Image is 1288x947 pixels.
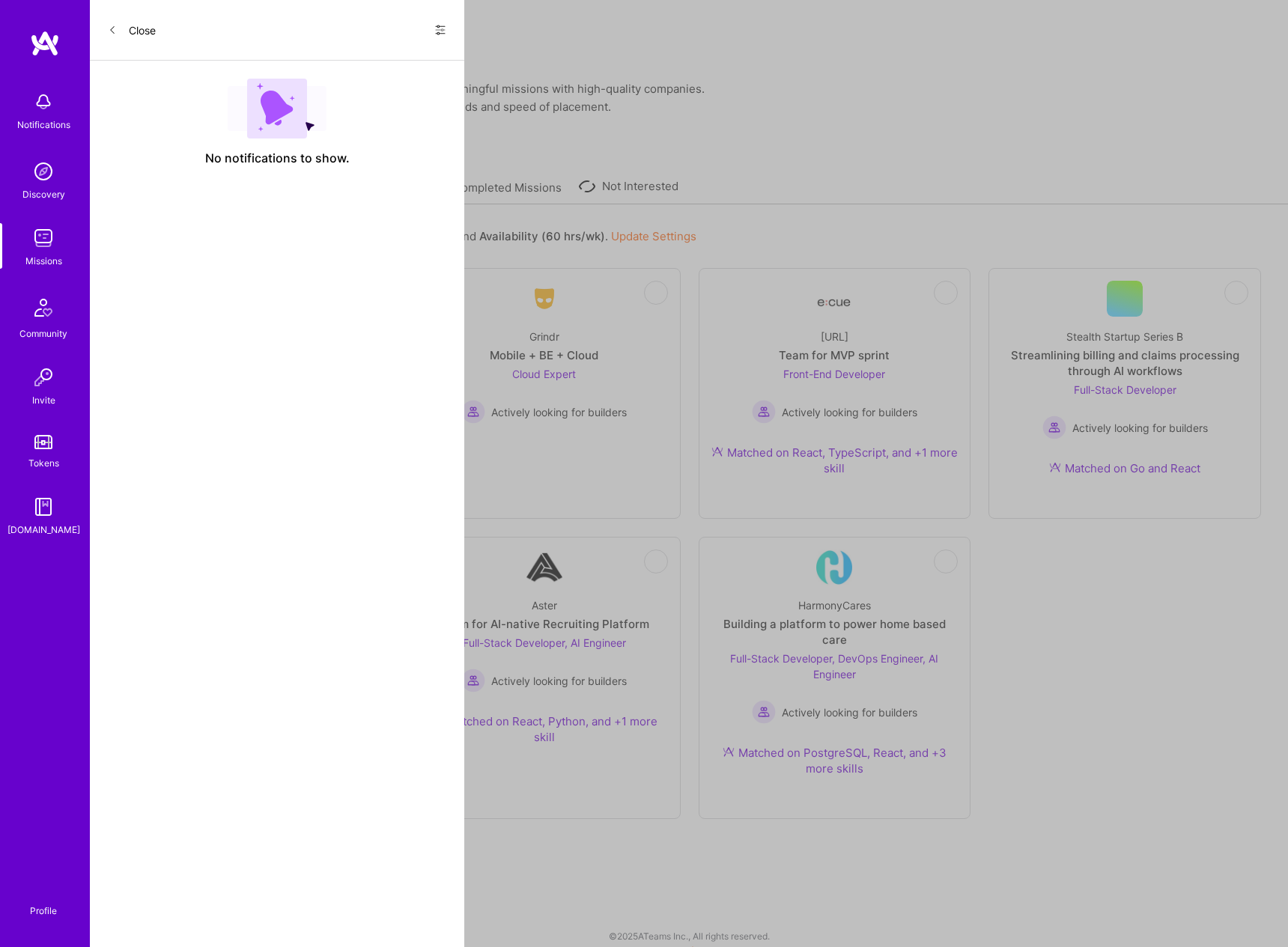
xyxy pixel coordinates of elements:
img: tokens [34,435,52,449]
span: No notifications to show. [205,150,350,166]
button: Close [108,18,156,42]
img: Invite [28,362,58,392]
div: Invite [32,392,55,408]
img: empty [228,79,326,138]
a: Profile [25,887,62,917]
img: Community [25,290,61,326]
div: Profile [30,903,57,917]
div: Missions [25,253,62,269]
div: [DOMAIN_NAME] [7,522,80,538]
div: Tokens [28,455,59,471]
div: Community [19,326,67,341]
img: discovery [28,156,58,186]
img: teamwork [28,223,58,253]
div: Discovery [22,186,65,202]
img: logo [30,30,60,57]
img: guide book [28,492,58,522]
